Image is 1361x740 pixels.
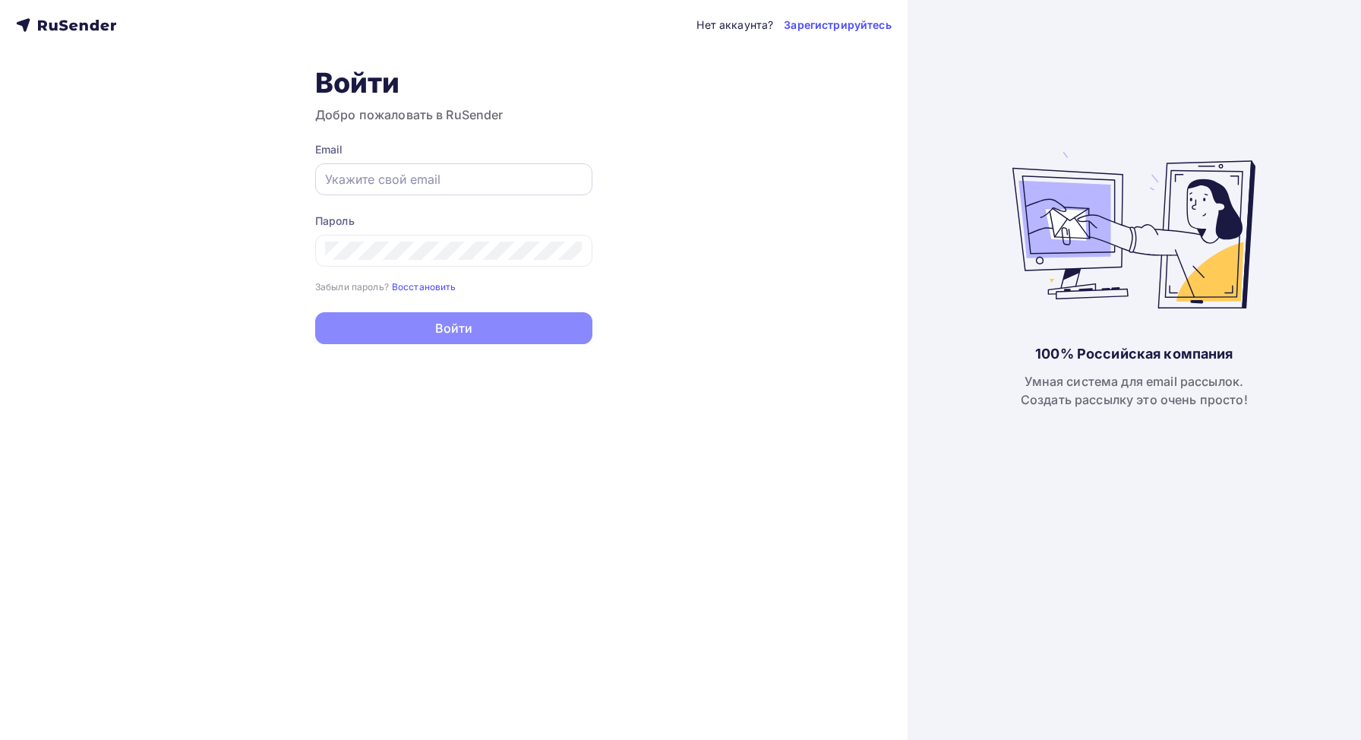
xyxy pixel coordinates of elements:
h3: Добро пожаловать в RuSender [315,106,592,124]
a: Восстановить [392,280,456,293]
div: 100% Российская компания [1035,345,1233,363]
small: Забыли пароль? [315,281,389,293]
small: Восстановить [392,281,456,293]
div: Нет аккаунта? [696,17,773,33]
div: Умная система для email рассылок. Создать рассылку это очень просто! [1021,372,1248,409]
a: Зарегистрируйтесь [784,17,891,33]
div: Пароль [315,213,592,229]
input: Укажите свой email [325,170,583,188]
h1: Войти [315,66,592,100]
div: Email [315,142,592,157]
button: Войти [315,312,592,344]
